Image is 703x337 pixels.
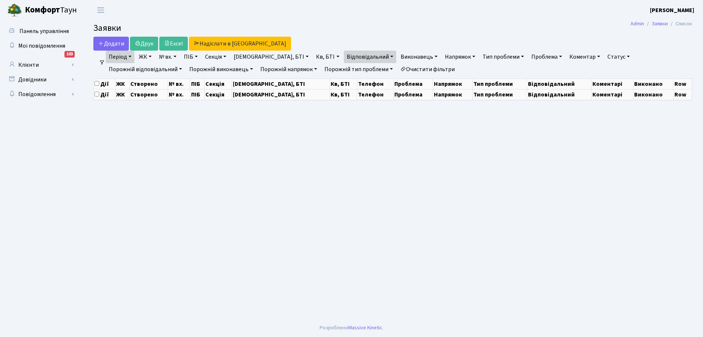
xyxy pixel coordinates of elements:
[257,63,320,76] a: Порожній напрямок
[633,89,673,100] th: Виконано
[320,324,383,332] div: Розроблено .
[433,89,473,100] th: Напрямок
[190,78,205,89] th: ПІБ
[650,6,694,15] a: [PERSON_NAME]
[25,4,60,16] b: Комфорт
[25,4,77,17] span: Таун
[129,78,168,89] th: Створено
[591,78,633,89] th: Коментарі
[528,51,565,63] a: Проблема
[64,51,75,58] div: 103
[321,63,396,76] a: Порожній тип проблеми
[205,78,232,89] th: Секція
[433,78,473,89] th: Напрямок
[633,78,673,89] th: Виконано
[232,78,330,89] th: [DEMOGRAPHIC_DATA], БТІ
[231,51,312,63] a: [DEMOGRAPHIC_DATA], БТІ
[591,89,633,100] th: Коментарі
[93,22,121,34] span: Заявки
[527,89,591,100] th: Відповідальний
[344,51,396,63] a: Відповідальний
[115,78,129,89] th: ЖК
[136,51,155,63] a: ЖК
[130,37,158,51] a: Друк
[673,89,692,100] th: Row
[566,51,603,63] a: Коментар
[186,63,256,76] a: Порожній виконавець
[189,37,291,51] a: Надіслати в [GEOGRAPHIC_DATA]
[650,6,694,14] b: [PERSON_NAME]
[205,89,232,100] th: Секція
[92,4,110,16] button: Переключити навігацію
[190,89,205,100] th: ПІБ
[480,51,527,63] a: Тип проблеми
[4,72,77,87] a: Довідники
[673,78,692,89] th: Row
[330,78,357,89] th: Кв, БТІ
[473,78,527,89] th: Тип проблеми
[393,78,433,89] th: Проблема
[620,16,703,32] nav: breadcrumb
[106,51,134,63] a: Період
[168,78,190,89] th: № вх.
[397,63,458,76] a: Очистити фільтри
[4,87,77,102] a: Повідомлення
[93,37,129,51] a: Додати
[631,20,644,28] a: Admin
[115,89,129,100] th: ЖК
[398,51,440,63] a: Виконавець
[181,51,201,63] a: ПІБ
[159,37,188,51] a: Excel
[668,20,692,28] li: Список
[129,89,168,100] th: Створено
[98,40,124,48] span: Додати
[168,89,190,100] th: № вх.
[330,89,357,100] th: Кв, БТІ
[156,51,179,63] a: № вх.
[348,324,382,331] a: Massive Kinetic
[313,51,342,63] a: Кв, БТІ
[527,78,591,89] th: Відповідальний
[232,89,330,100] th: [DEMOGRAPHIC_DATA], БТІ
[94,78,115,89] th: Дії
[442,51,478,63] a: Напрямок
[393,89,433,100] th: Проблема
[7,3,22,18] img: logo.png
[94,89,115,100] th: Дії
[19,27,69,35] span: Панель управління
[202,51,229,63] a: Секція
[357,89,394,100] th: Телефон
[18,42,65,50] span: Мої повідомлення
[4,39,77,53] a: Мої повідомлення103
[357,78,394,89] th: Телефон
[106,63,185,76] a: Порожній відповідальний
[605,51,633,63] a: Статус
[652,20,668,28] a: Заявки
[4,24,77,39] a: Панель управління
[473,89,527,100] th: Тип проблеми
[4,58,77,72] a: Клієнти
